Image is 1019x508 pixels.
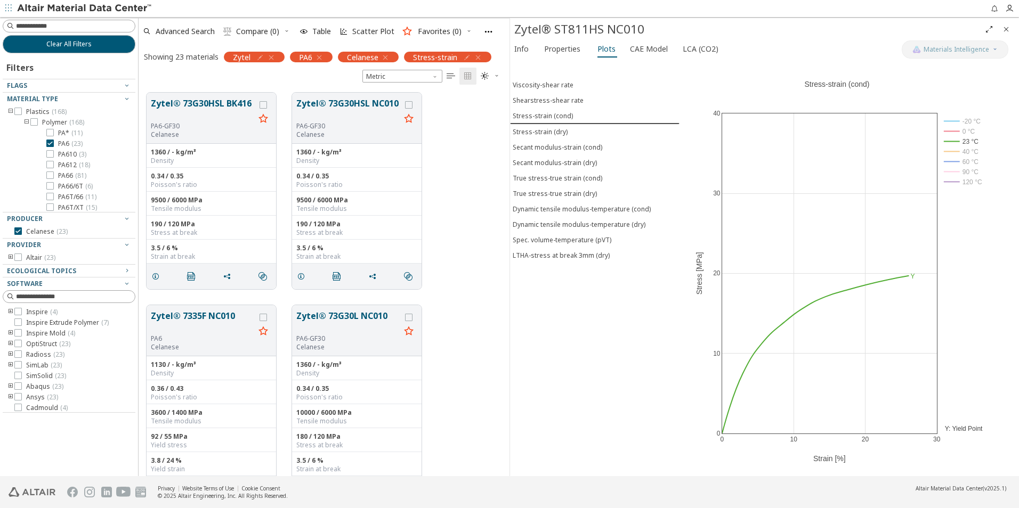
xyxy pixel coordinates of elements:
[85,182,93,191] span: ( 6 )
[156,28,215,35] span: Advanced Search
[3,239,135,251] button: Provider
[85,192,96,201] span: ( 11 )
[158,492,288,499] div: © 2025 Altair Engineering, Inc. All Rights Reserved.
[296,181,417,189] div: Poisson's ratio
[26,318,109,327] span: Inspire Extrude Polymer
[151,334,255,343] div: PA6
[296,196,417,204] div: 9500 / 6000 MPa
[347,52,378,62] span: Celanese
[241,485,280,492] a: Cookie Consent
[7,108,14,116] i: toogle group
[7,361,14,370] i: toogle group
[510,186,680,201] button: True stress-true strain (dry)
[3,93,135,105] button: Material Type
[151,393,272,402] div: Poisson's ratio
[513,189,597,198] div: True stress-true strain (dry)
[58,203,97,212] span: PA6T/XT
[26,227,68,236] span: Celanese
[17,3,153,14] img: Altair Material Data Center
[7,266,76,275] span: Ecological Topics
[362,70,442,83] div: Unit System
[296,220,417,228] div: 190 / 120 MPa
[58,171,86,180] span: PA66
[58,150,86,159] span: PA610
[7,279,43,288] span: Software
[513,251,610,260] div: LTHA-stress at break 3mm (dry)
[151,441,272,449] div: Yield stress
[362,70,442,83] span: Metric
[7,240,41,249] span: Provider
[3,265,135,277] button: Ecological Topics
[312,28,331,35] span: Table
[7,350,14,359] i: toogle group
[296,384,417,393] div: 0.34 / 0.35
[510,108,680,124] button: Stress-strain (cond)
[912,45,921,54] img: AI Copilot
[513,111,573,120] div: Stress-strain (cond)
[683,40,718,58] span: LCA (CO2)
[3,53,39,79] div: Filters
[151,309,255,334] button: Zytel® 7335F NC010
[151,228,272,237] div: Stress at break
[7,329,14,338] i: toogle group
[902,40,1008,59] button: AI CopilotMaterials Intelligence
[151,408,272,417] div: 3600 / 1400 MPa
[510,140,680,155] button: Secant modulus-strain (cond)
[296,157,417,165] div: Density
[413,52,457,62] span: Stress-strain
[58,193,96,201] span: PA6T/66
[151,417,272,425] div: Tensile modulus
[510,232,680,248] button: Spec. volume-temperature (pVT)
[79,150,86,159] span: ( 3 )
[233,52,250,62] span: Zytel
[151,122,255,130] div: PA6-GF30
[296,252,417,261] div: Strain at break
[187,272,196,281] i: 
[404,272,413,281] i: 
[7,253,14,262] i: toogle group
[481,72,489,80] i: 
[510,77,680,93] button: Viscosity-shear rate
[296,97,400,122] button: Zytel® 73G30HSL NC010
[296,393,417,402] div: Poisson's ratio
[50,307,58,316] span: ( 4 )
[296,432,417,441] div: 180 / 120 MPa
[296,148,417,157] div: 1360 / - kg/m³
[68,329,75,338] span: ( 4 )
[158,485,175,492] a: Privacy
[51,360,62,370] span: ( 23 )
[513,143,602,152] div: Secant modulus-strain (cond)
[476,68,504,85] button: Theme
[69,118,84,127] span: ( 168 )
[459,68,476,85] button: Tile View
[513,80,573,89] div: Viscosity-shear rate
[151,157,272,165] div: Density
[296,465,417,473] div: Strain at break
[151,172,272,181] div: 0.34 / 0.35
[58,140,83,148] span: PA6
[23,118,30,127] i: toogle group
[60,403,68,412] span: ( 4 )
[3,212,135,225] button: Producer
[151,244,272,252] div: 3.5 / 6 %
[296,417,417,425] div: Tensile modulus
[101,318,109,327] span: ( 7 )
[147,266,169,287] button: Details
[7,94,58,103] span: Material Type
[510,217,680,232] button: Dynamic tensile modulus-temperature (dry)
[363,266,386,287] button: Share
[26,340,70,348] span: OptiStruct
[3,79,135,92] button: Flags
[151,384,272,393] div: 0.36 / 0.43
[55,371,66,380] span: ( 23 )
[513,96,584,105] div: Shearstress-shear rate
[296,369,417,378] div: Density
[47,392,58,402] span: ( 23 )
[328,266,350,287] button: PDF Download
[514,21,981,38] div: Zytel® ST811HS NC010
[299,52,312,62] span: PA6
[258,272,267,281] i: 
[59,339,70,348] span: ( 23 )
[296,408,417,417] div: 10000 / 6000 MPa
[442,68,459,85] button: Table View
